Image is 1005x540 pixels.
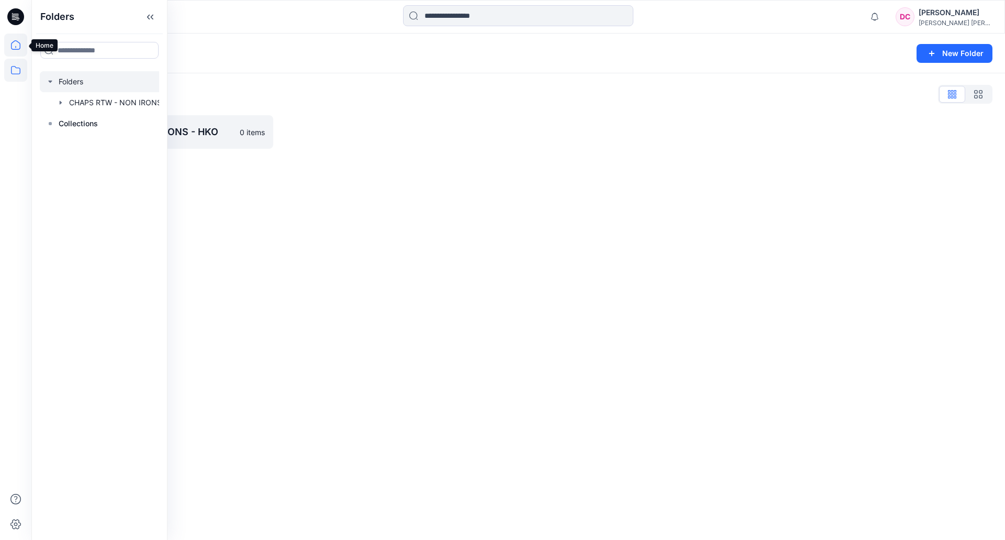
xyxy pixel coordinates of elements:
[59,117,98,130] p: Collections
[919,19,992,27] div: [PERSON_NAME] [PERSON_NAME]
[896,7,914,26] div: DC
[240,127,265,138] p: 0 items
[917,44,992,63] button: New Folder
[919,6,992,19] div: [PERSON_NAME]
